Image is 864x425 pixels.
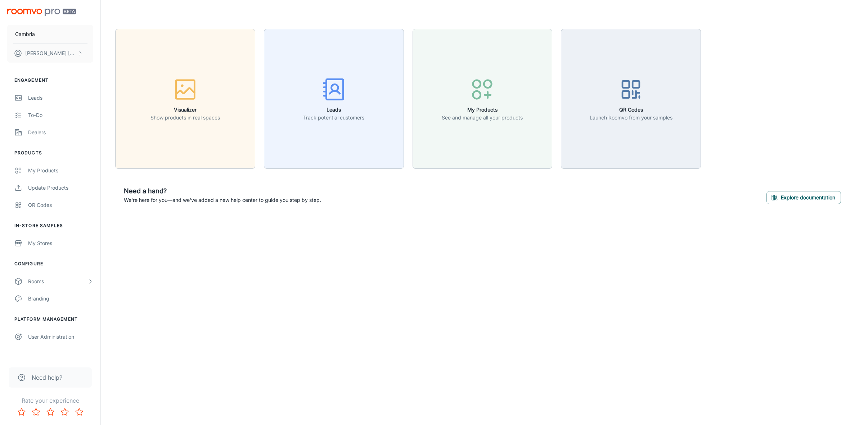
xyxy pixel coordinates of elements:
[124,196,321,204] p: We're here for you—and we've added a new help center to guide you step by step.
[413,29,553,169] button: My ProductsSee and manage all your products
[28,239,93,247] div: My Stores
[561,95,701,102] a: QR CodesLaunch Roomvo from your samples
[7,25,93,44] button: Cambria
[28,201,93,209] div: QR Codes
[413,95,553,102] a: My ProductsSee and manage all your products
[264,95,404,102] a: LeadsTrack potential customers
[28,94,93,102] div: Leads
[28,111,93,119] div: To-do
[766,193,841,200] a: Explore documentation
[303,114,364,122] p: Track potential customers
[15,30,35,38] p: Cambria
[150,106,220,114] h6: Visualizer
[124,186,321,196] h6: Need a hand?
[115,29,255,169] button: VisualizerShow products in real spaces
[590,106,672,114] h6: QR Codes
[442,114,523,122] p: See and manage all your products
[442,106,523,114] h6: My Products
[28,167,93,175] div: My Products
[264,29,404,169] button: LeadsTrack potential customers
[7,44,93,63] button: [PERSON_NAME] [PERSON_NAME]
[150,114,220,122] p: Show products in real spaces
[561,29,701,169] button: QR CodesLaunch Roomvo from your samples
[766,191,841,204] button: Explore documentation
[25,49,76,57] p: [PERSON_NAME] [PERSON_NAME]
[7,9,76,16] img: Roomvo PRO Beta
[28,128,93,136] div: Dealers
[303,106,364,114] h6: Leads
[28,184,93,192] div: Update Products
[590,114,672,122] p: Launch Roomvo from your samples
